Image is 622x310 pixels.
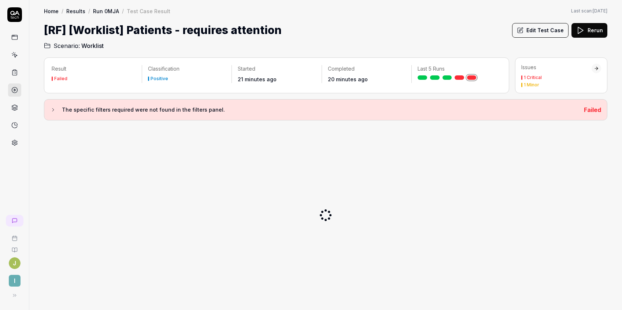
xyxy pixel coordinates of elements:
span: Failed [584,106,601,113]
a: Home [44,7,59,15]
button: I [3,269,26,288]
h1: [RF] [Worklist] Patients - requires attention [44,22,282,38]
a: Run 0MJA [93,7,119,15]
p: Result [52,65,136,72]
time: 21 minutes ago [238,76,277,82]
p: Started [238,65,316,72]
button: Last scan:[DATE] [571,8,607,14]
button: J [9,257,21,269]
div: 1 Critical [524,75,542,80]
a: Results [66,7,85,15]
a: Scenario:Worklist [44,41,104,50]
span: Worklist [81,41,104,50]
div: 1 Minor [524,83,539,87]
div: / [62,7,63,15]
a: Documentation [3,241,26,253]
button: The specific filters required were not found in the filters panel. [50,105,578,114]
p: Classification [148,65,226,72]
a: New conversation [6,215,23,227]
span: Last scan: [571,8,607,14]
button: Edit Test Case [512,23,569,38]
div: / [88,7,90,15]
p: Last 5 Runs [418,65,496,72]
button: Rerun [571,23,607,38]
span: I [9,275,21,287]
p: Completed [328,65,406,72]
time: [DATE] [593,8,607,14]
a: Book a call with us [3,229,26,241]
div: / [122,7,124,15]
h3: The specific filters required were not found in the filters panel. [62,105,578,114]
div: Issues [521,64,592,71]
span: Scenario: [52,41,80,50]
time: 20 minutes ago [328,76,368,82]
div: Failed [54,76,67,81]
div: Positive [151,76,168,81]
div: Test Case Result [127,7,170,15]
